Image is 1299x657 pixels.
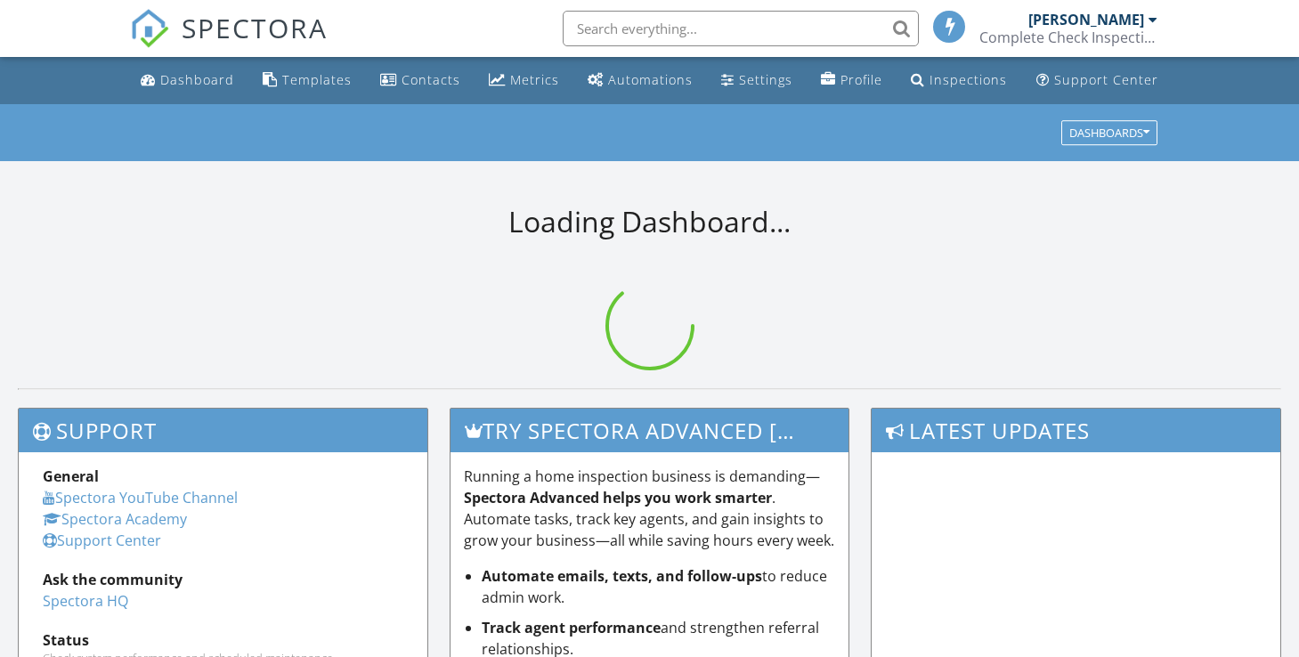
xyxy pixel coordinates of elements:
[160,71,234,88] div: Dashboard
[1069,126,1149,139] div: Dashboards
[373,64,467,97] a: Contacts
[563,11,919,46] input: Search everything...
[43,569,403,590] div: Ask the community
[580,64,700,97] a: Automations (Basic)
[904,64,1014,97] a: Inspections
[608,71,693,88] div: Automations
[739,71,792,88] div: Settings
[43,466,99,486] strong: General
[1029,64,1165,97] a: Support Center
[451,409,848,452] h3: Try spectora advanced [DATE]
[43,629,403,651] div: Status
[134,64,241,97] a: Dashboard
[43,509,187,529] a: Spectora Academy
[43,531,161,550] a: Support Center
[130,9,169,48] img: The Best Home Inspection Software - Spectora
[930,71,1007,88] div: Inspections
[482,566,762,586] strong: Automate emails, texts, and follow-ups
[482,618,661,637] strong: Track agent performance
[43,488,238,507] a: Spectora YouTube Channel
[1028,11,1144,28] div: [PERSON_NAME]
[182,9,328,46] span: SPECTORA
[1061,120,1157,145] button: Dashboards
[872,409,1280,452] h3: Latest Updates
[814,64,889,97] a: Company Profile
[19,409,427,452] h3: Support
[464,488,772,507] strong: Spectora Advanced helps you work smarter
[840,71,882,88] div: Profile
[510,71,559,88] div: Metrics
[482,565,835,608] li: to reduce admin work.
[979,28,1157,46] div: Complete Check Inspections, LLC
[464,466,835,551] p: Running a home inspection business is demanding— . Automate tasks, track key agents, and gain ins...
[1054,71,1158,88] div: Support Center
[256,64,359,97] a: Templates
[43,591,128,611] a: Spectora HQ
[130,24,328,61] a: SPECTORA
[402,71,460,88] div: Contacts
[714,64,800,97] a: Settings
[482,64,566,97] a: Metrics
[282,71,352,88] div: Templates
